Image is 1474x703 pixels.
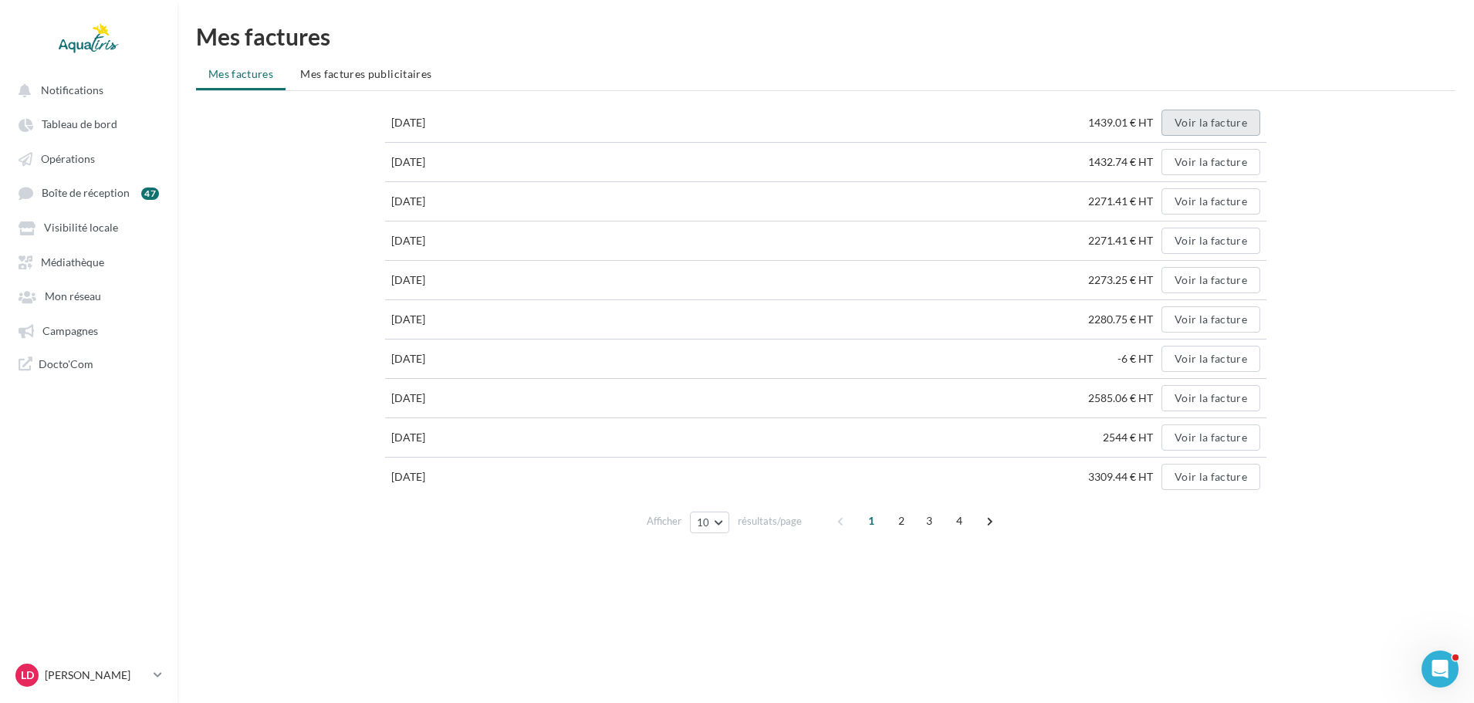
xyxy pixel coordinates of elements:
[1422,651,1459,688] iframe: Intercom live chat
[1103,431,1159,444] span: 2544 € HT
[647,514,681,529] span: Afficher
[39,357,93,371] span: Docto'Com
[1088,194,1159,208] span: 2271.41 € HT
[385,418,547,458] td: [DATE]
[9,350,168,377] a: Docto'Com
[1088,391,1159,404] span: 2585.06 € HT
[947,509,972,533] span: 4
[300,67,431,80] span: Mes factures publicitaires
[889,509,914,533] span: 2
[41,83,103,96] span: Notifications
[9,144,168,172] a: Opérations
[1088,234,1159,247] span: 2271.41 € HT
[1161,228,1260,254] button: Voir la facture
[385,300,547,340] td: [DATE]
[385,143,547,182] td: [DATE]
[1161,464,1260,490] button: Voir la facture
[42,118,117,131] span: Tableau de bord
[9,110,168,137] a: Tableau de bord
[21,668,34,683] span: LD
[41,152,95,165] span: Opérations
[1161,424,1260,451] button: Voir la facture
[1161,149,1260,175] button: Voir la facture
[1088,313,1159,326] span: 2280.75 € HT
[385,221,547,261] td: [DATE]
[385,182,547,221] td: [DATE]
[45,290,101,303] span: Mon réseau
[697,516,710,529] span: 10
[1161,110,1260,136] button: Voir la facture
[917,509,942,533] span: 3
[1161,188,1260,215] button: Voir la facture
[141,188,159,200] div: 47
[385,261,547,300] td: [DATE]
[1088,155,1159,168] span: 1432.74 € HT
[1088,470,1159,483] span: 3309.44 € HT
[385,379,547,418] td: [DATE]
[45,668,147,683] p: [PERSON_NAME]
[385,103,547,143] td: [DATE]
[1088,273,1159,286] span: 2273.25 € HT
[196,25,1455,48] h1: Mes factures
[1161,346,1260,372] button: Voir la facture
[1088,116,1159,129] span: 1439.01 € HT
[9,178,168,207] a: Boîte de réception 47
[1161,306,1260,333] button: Voir la facture
[42,324,98,337] span: Campagnes
[385,458,547,497] td: [DATE]
[44,221,118,235] span: Visibilité locale
[9,213,168,241] a: Visibilité locale
[738,514,802,529] span: résultats/page
[690,512,729,533] button: 10
[1161,385,1260,411] button: Voir la facture
[9,316,168,344] a: Campagnes
[41,255,104,269] span: Médiathèque
[9,282,168,309] a: Mon réseau
[42,187,130,200] span: Boîte de réception
[859,509,884,533] span: 1
[1161,267,1260,293] button: Voir la facture
[9,76,162,103] button: Notifications
[9,248,168,275] a: Médiathèque
[12,661,165,690] a: LD [PERSON_NAME]
[1117,352,1159,365] span: -6 € HT
[385,340,547,379] td: [DATE]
